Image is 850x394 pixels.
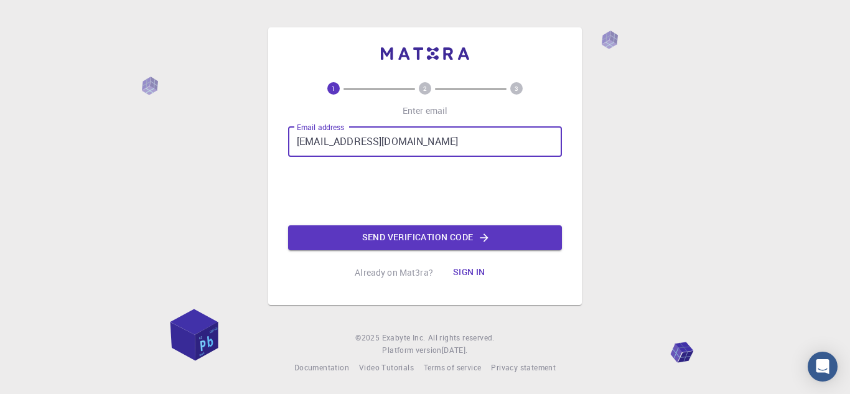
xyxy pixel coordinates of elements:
[359,362,414,372] span: Video Tutorials
[428,332,495,344] span: All rights reserved.
[382,332,426,344] a: Exabyte Inc.
[330,167,520,215] iframe: reCAPTCHA
[515,84,518,93] text: 3
[382,344,441,357] span: Platform version
[297,122,344,133] label: Email address
[382,332,426,342] span: Exabyte Inc.
[808,352,838,382] div: Open Intercom Messenger
[359,362,414,374] a: Video Tutorials
[332,84,335,93] text: 1
[491,362,556,374] a: Privacy statement
[442,345,468,355] span: [DATE] .
[288,225,562,250] button: Send verification code
[355,332,381,344] span: © 2025
[294,362,349,372] span: Documentation
[403,105,448,117] p: Enter email
[424,362,481,372] span: Terms of service
[423,84,427,93] text: 2
[424,362,481,374] a: Terms of service
[443,260,495,285] button: Sign in
[294,362,349,374] a: Documentation
[491,362,556,372] span: Privacy statement
[355,266,433,279] p: Already on Mat3ra?
[442,344,468,357] a: [DATE].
